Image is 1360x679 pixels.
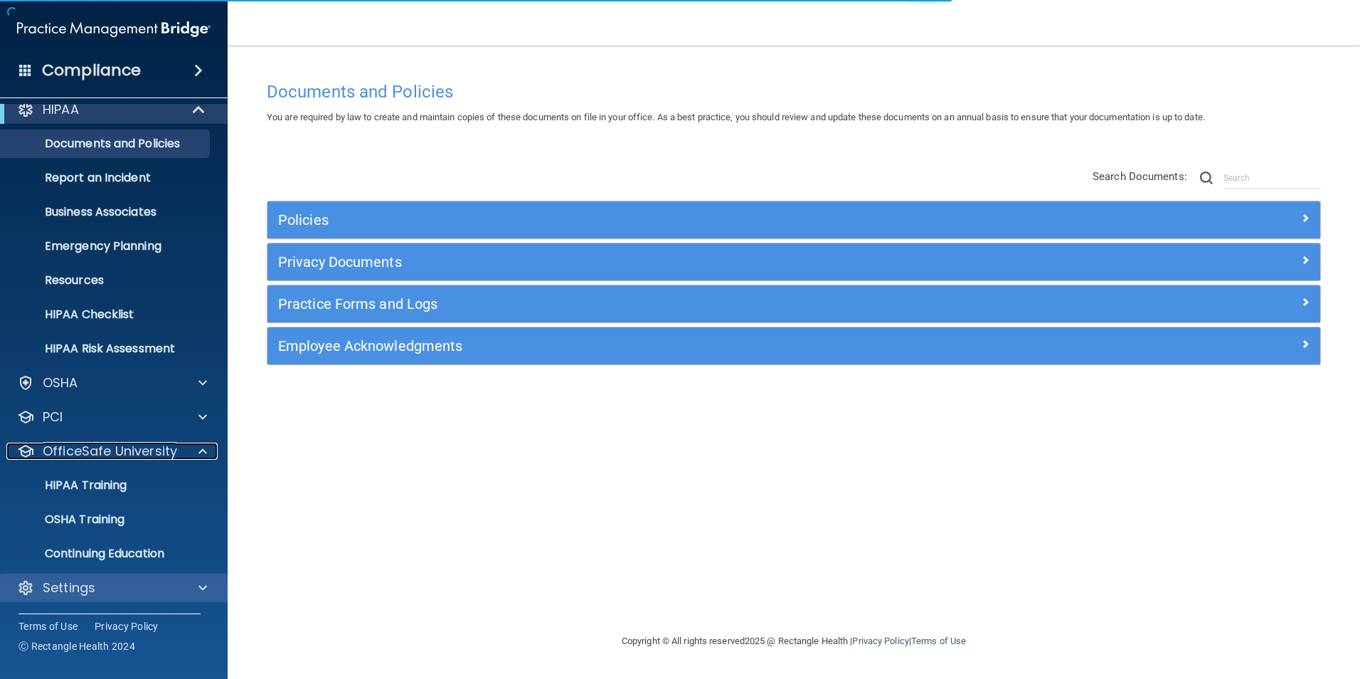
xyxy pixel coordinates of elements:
h5: Practice Forms and Logs [278,296,1046,312]
a: Terms of Use [18,619,78,633]
div: Copyright © All rights reserved 2025 @ Rectangle Health | | [534,619,1053,664]
a: HIPAA [17,101,206,118]
p: Continuing Education [9,547,203,561]
a: OSHA [17,374,207,391]
p: OSHA [43,374,78,391]
p: Business Associates [9,205,203,219]
h5: Policies [278,212,1046,228]
h5: Employee Acknowledgments [278,338,1046,354]
p: HIPAA Training [9,478,127,493]
h5: Privacy Documents [278,254,1046,270]
p: OSHA Training [9,512,124,527]
p: Emergency Planning [9,239,203,253]
a: Terms of Use [911,636,966,646]
p: HIPAA Checklist [9,307,203,322]
p: HIPAA [43,101,79,118]
img: ic-search.3b580494.png [1200,172,1213,184]
a: Privacy Documents [278,251,1309,273]
a: Policies [278,209,1309,231]
input: Search [1223,167,1321,189]
p: Resources [9,273,203,288]
a: Practice Forms and Logs [278,293,1309,315]
a: Privacy Policy [95,619,159,633]
p: PCI [43,409,63,426]
a: OfficeSafe University [17,443,207,460]
p: Settings [43,579,95,596]
span: Search Documents: [1093,170,1187,183]
span: Ⓒ Rectangle Health 2024 [18,639,135,653]
p: HIPAA Risk Assessment [9,342,203,356]
h4: Compliance [42,60,141,80]
p: OfficeSafe University [43,443,177,460]
p: Report an Incident [9,171,203,185]
span: You are required by law to create and maintain copies of these documents on file in your office. ... [267,112,1205,122]
a: Settings [17,579,207,596]
a: Privacy Policy [852,636,908,646]
a: PCI [17,409,207,426]
img: PMB logo [17,15,211,43]
h4: Documents and Policies [267,83,1321,101]
p: Documents and Policies [9,137,203,151]
a: Employee Acknowledgments [278,335,1309,357]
